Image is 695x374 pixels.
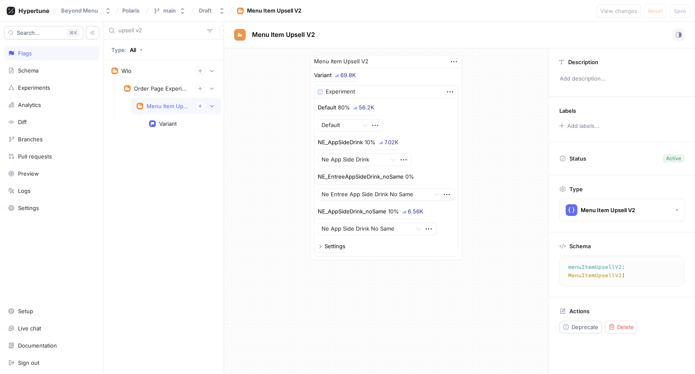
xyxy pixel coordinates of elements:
div: Menu Item Upsell V2 [581,207,635,214]
button: Type: All [108,42,146,57]
div: Flags [18,50,32,57]
button: Draft [196,4,229,18]
div: Documentation [18,342,57,349]
p: NE_AppSideDrink_noSame [318,208,386,216]
div: Experiments [18,84,50,91]
button: main [150,4,189,18]
span: Menu Item Upsell V2 [252,31,315,38]
button: View changes [597,4,641,18]
div: 10% [365,140,376,145]
p: NE_AppSideDrink [318,138,363,147]
span: Save [674,8,686,13]
div: Beyond Menu [61,7,98,14]
span: View changes [600,8,637,13]
p: Labels [559,107,576,114]
div: Pull requests [18,153,52,160]
div: Add labels... [567,123,600,129]
textarea: menuItemUpsellV2: MenuItemUpsellV2! [563,260,688,283]
div: Sign out [18,359,39,366]
div: Analytics [18,101,41,108]
div: Order Page Experiments [134,85,189,92]
button: Deprecate [559,321,602,333]
button: Add labels... [556,120,602,131]
div: Menu Item Upsell V2 [314,57,368,66]
input: Search... [118,26,203,35]
div: Settings [18,205,39,211]
span: Polaris [122,8,139,13]
div: Setup [18,308,33,314]
div: Experiment [326,88,355,96]
p: Status [569,153,586,164]
p: Schema [569,243,591,249]
p: Type: [111,47,126,53]
div: Live chat [18,325,41,332]
span: Reset [648,8,663,13]
p: Type [569,186,583,192]
p: Add description... [556,72,688,86]
div: Preview [18,170,39,177]
div: All [130,47,136,53]
div: 10% [388,209,399,214]
div: Schema [18,67,39,74]
div: Logs [18,187,31,194]
div: Wlo [121,68,131,74]
span: Delete [617,325,634,330]
div: Branches [18,136,43,143]
div: Settings [324,244,345,249]
a: Documentation [4,338,99,353]
p: Description [568,59,598,65]
p: NE_EntreeAppSideDrink_noSame [318,173,404,181]
span: Search... [17,30,40,35]
button: Delete [605,321,637,333]
button: Beyond Menu [58,4,115,18]
div: Menu Item Upsell V2 [147,103,189,109]
button: Menu Item Upsell V2 [559,199,685,221]
div: 6.56K [408,209,423,214]
span: Deprecate [571,325,598,330]
p: Default [318,104,336,112]
div: 7.02K [384,140,399,145]
div: main [163,7,176,14]
div: 0% [405,174,414,179]
button: Reset [644,4,667,18]
div: Diff [18,119,27,125]
div: Active [666,155,681,162]
div: 80% [338,105,350,110]
div: Menu Item Upsell V2 [247,7,301,15]
button: Save [670,4,690,18]
div: K [67,29,80,37]
div: 56.2K [359,105,374,110]
div: Variant [314,73,332,78]
button: Search...K [4,26,83,39]
p: Actions [569,308,589,314]
div: 69.8K [340,73,356,78]
div: Variant [159,120,177,127]
div: Draft [199,7,212,14]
